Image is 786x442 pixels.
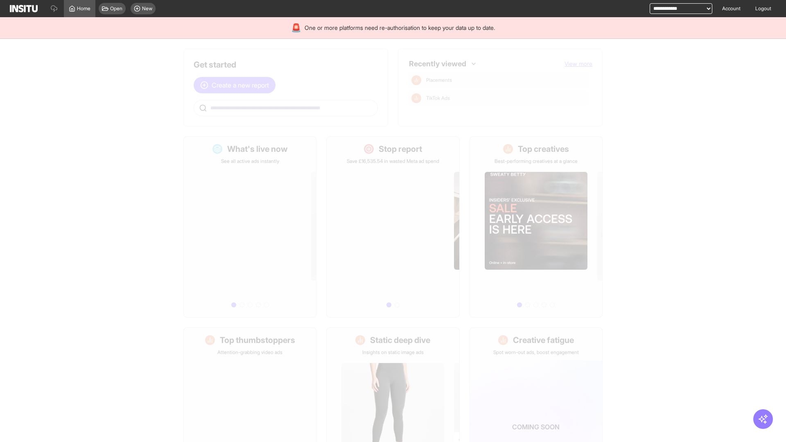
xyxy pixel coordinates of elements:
img: Logo [10,5,38,12]
span: New [142,5,152,12]
span: One or more platforms need re-authorisation to keep your data up to date. [305,24,495,32]
div: 🚨 [291,22,301,34]
span: Home [77,5,90,12]
span: Open [110,5,122,12]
